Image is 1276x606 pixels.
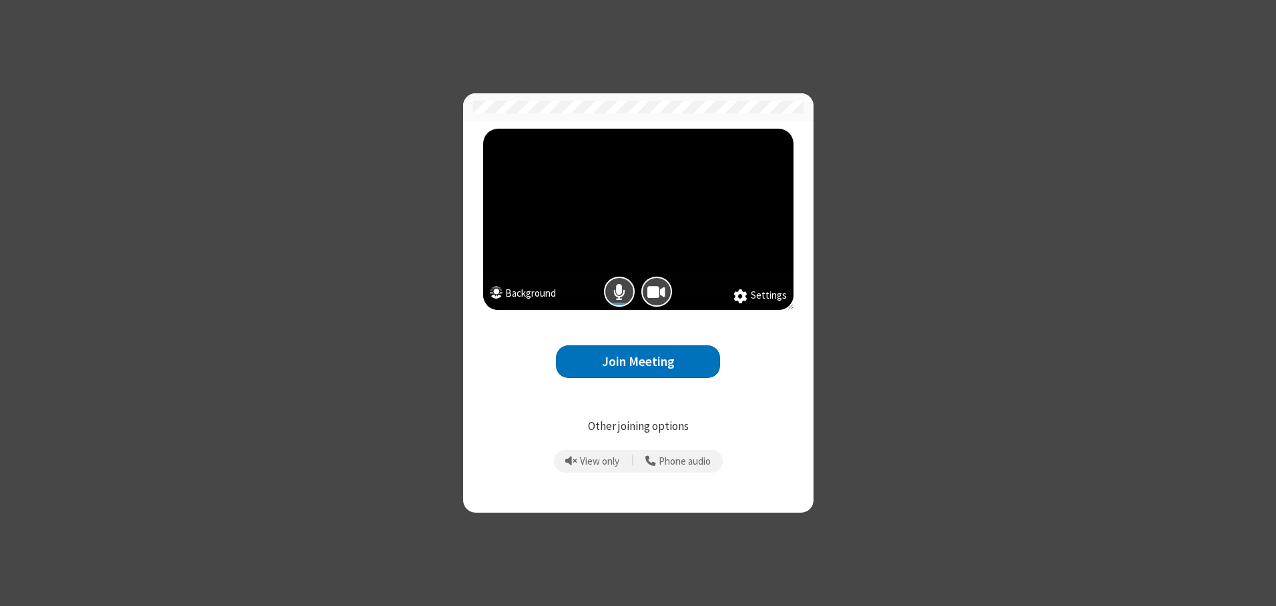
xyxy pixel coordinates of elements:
[641,277,672,307] button: Camera is on
[561,450,625,473] button: Prevent echo when there is already an active mic and speaker in the room.
[641,450,716,473] button: Use your phone for mic and speaker while you view the meeting on this device.
[556,345,720,378] button: Join Meeting
[580,456,619,467] span: View only
[631,452,634,471] span: |
[604,277,635,307] button: Mic is on
[483,418,793,435] p: Other joining options
[733,288,787,304] button: Settings
[490,286,556,304] button: Background
[659,456,711,467] span: Phone audio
